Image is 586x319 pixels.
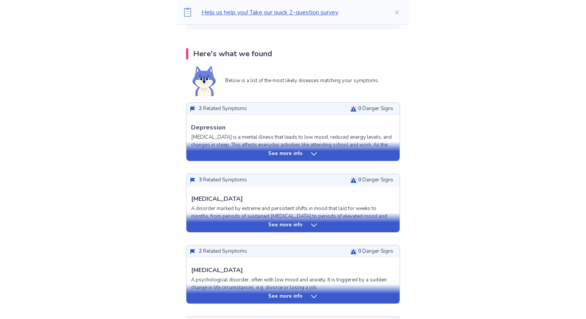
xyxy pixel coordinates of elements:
p: Depression [191,123,226,132]
span: 0 [358,176,361,183]
span: 2 [199,105,202,112]
p: See more info [268,150,302,158]
p: [MEDICAL_DATA] [191,194,243,203]
img: Shiba [192,66,216,96]
span: 0 [358,105,361,112]
p: Related Symptoms [199,176,247,184]
p: A psychological disorder, often with low mood and anxiety. It is triggered by a sudden change in ... [191,276,395,291]
p: Help us help you! Take our quick 2-question survey [202,8,381,17]
p: See more info [268,221,302,229]
p: Here's what we found [193,48,272,60]
p: Related Symptoms [199,105,247,113]
span: 3 [199,176,202,183]
p: Danger Signs [358,176,393,184]
p: Below is a list of the most likely diseases matching your symptoms. [225,77,379,85]
p: [MEDICAL_DATA] is a mental illness that leads to low mood, reduced energy levels, and changes in ... [191,134,395,172]
span: 2 [199,248,202,255]
p: Danger Signs [358,105,393,113]
p: Danger Signs [358,248,393,255]
p: [MEDICAL_DATA] [191,266,243,275]
span: 0 [358,248,361,255]
p: See more info [268,293,302,300]
p: Related Symptoms [199,248,247,255]
p: A disorder marked by extreme and persistent shifts in mood that last for weeks to months, from pe... [191,205,395,228]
